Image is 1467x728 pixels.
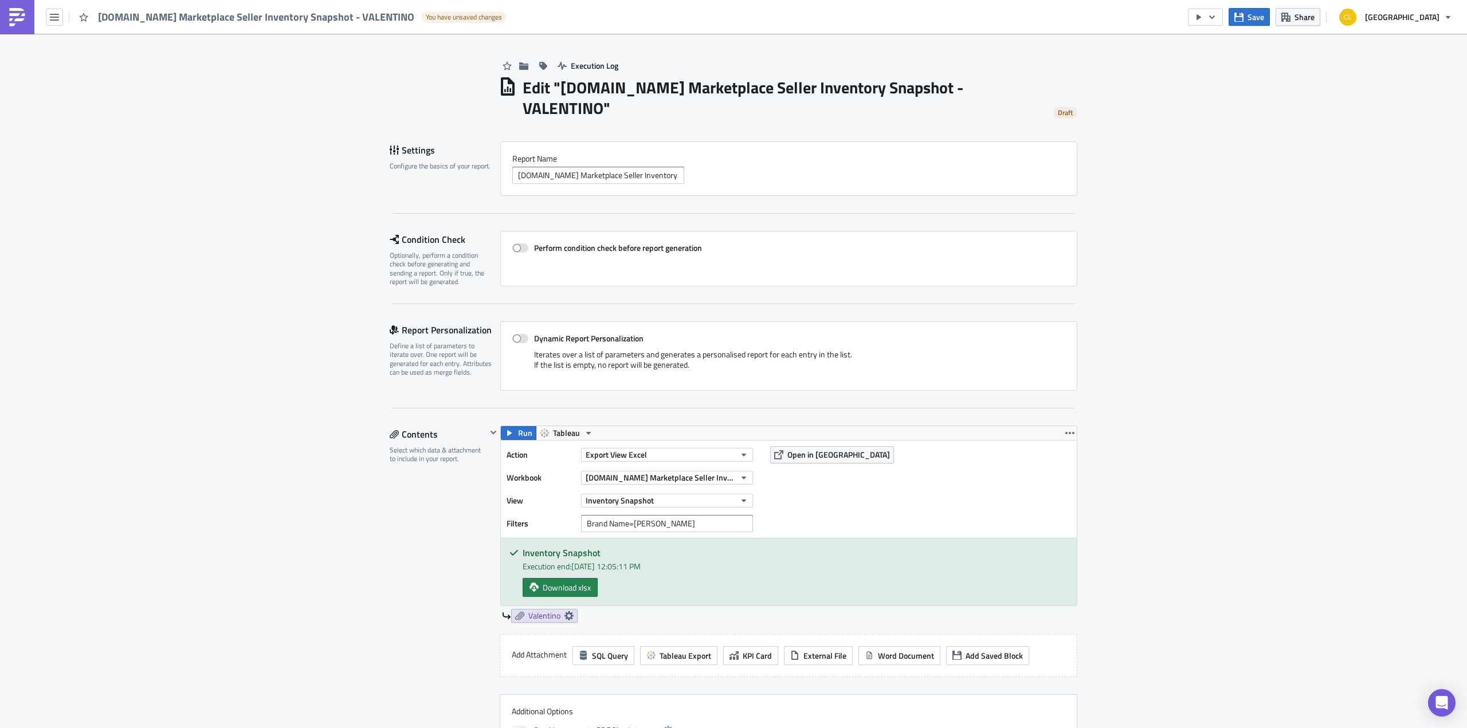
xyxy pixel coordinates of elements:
div: Condition Check [390,231,500,248]
span: Download xlsx [543,581,591,593]
div: Optionally, perform a condition check before generating and sending a report. Only if true, the r... [390,251,493,286]
strong: Perform condition check before report generation [534,242,702,254]
button: Inventory Snapshot [581,494,753,507]
h5: Inventory Snapshot [523,548,1068,557]
span: Export View Excel [586,448,647,461]
button: Execution Log [552,57,624,74]
span: Inventory Snapshot [586,494,654,506]
a: Valentino [511,609,578,623]
div: Settings [390,141,500,159]
span: SQL Query [592,650,628,662]
label: Action [507,446,575,463]
span: [DOMAIN_NAME] Marketplace Seller Inventory Snapshot [586,471,735,483]
button: [DOMAIN_NAME] Marketplace Seller Inventory Snapshot [581,471,753,485]
span: Open in [GEOGRAPHIC_DATA] [787,448,890,461]
img: PushMetrics [8,8,26,26]
label: Report Nam﻿e [512,154,1065,164]
span: Valentino [528,611,560,621]
label: Filters [507,515,575,532]
button: Export View Excel [581,448,753,462]
div: Define a list of parameters to iterate over. One report will be generated for each entry. Attribu... [390,341,493,377]
div: Contents [390,426,487,443]
label: Add Attachment [512,646,567,663]
button: Hide content [487,426,500,439]
div: Configure the basics of your report. [390,162,493,170]
div: Execution end: [DATE] 12:05:11 PM [523,560,1068,572]
div: Select which data & attachment to include in your report. [390,446,487,463]
button: SQL Query [572,646,634,665]
span: [DOMAIN_NAME] Marketplace Seller Inventory Snapshot - VALENTINO [98,10,415,23]
a: Download xlsx [523,578,598,597]
span: Tableau Export [660,650,711,662]
span: Add Saved Block [966,650,1023,662]
button: External File [784,646,853,665]
span: Tableau [553,426,580,440]
h1: Edit " [DOMAIN_NAME] Marketplace Seller Inventory Snapshot - VALENTINO " [523,77,1045,119]
p: Please find the attached Saks daily publication of Marketplace items on site as of prior day. Sel... [5,5,547,23]
input: Filter1=Value1&... [581,515,753,532]
button: Tableau [536,426,597,440]
span: You have unsaved changes [426,13,502,22]
label: Workbook [507,469,575,486]
button: [GEOGRAPHIC_DATA] [1332,5,1458,30]
strong: Dynamic Report Personalization [534,332,644,344]
button: Run [501,426,536,440]
label: View [507,492,575,509]
span: Draft [1058,108,1073,117]
button: Add Saved Block [946,646,1029,665]
span: External File [803,650,846,662]
div: Iterates over a list of parameters and generates a personalised report for each entry in the list... [512,349,1065,379]
button: Open in [GEOGRAPHIC_DATA] [770,446,894,463]
span: Share [1295,11,1315,23]
span: Save [1248,11,1264,23]
span: [GEOGRAPHIC_DATA] [1365,11,1439,23]
button: Word Document [858,646,940,665]
span: Execution Log [571,60,618,72]
body: Rich Text Area. Press ALT-0 for help. [5,5,547,23]
span: KPI Card [743,650,772,662]
div: Open Intercom Messenger [1428,689,1456,717]
button: KPI Card [723,646,778,665]
span: Word Document [878,650,934,662]
button: Save [1229,8,1270,26]
button: Tableau Export [640,646,717,665]
span: Run [518,426,532,440]
img: Avatar [1338,7,1358,27]
label: Additional Options [512,706,1065,717]
div: Report Personalization [390,321,500,339]
button: Share [1276,8,1320,26]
